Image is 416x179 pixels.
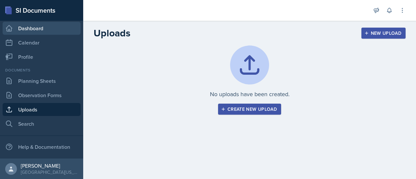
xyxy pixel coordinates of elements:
a: Search [3,117,81,130]
div: Create new upload [222,107,277,112]
a: Calendar [3,36,81,49]
a: Uploads [3,103,81,116]
div: New Upload [366,31,402,36]
a: Dashboard [3,22,81,35]
button: Create new upload [218,104,281,115]
a: Observation Forms [3,89,81,102]
button: New Upload [361,28,406,39]
p: No uploads have been created. [210,90,290,98]
div: Documents [3,67,81,73]
a: Profile [3,50,81,63]
div: [PERSON_NAME] [21,162,78,169]
a: Planning Sheets [3,74,81,87]
h2: Uploads [94,27,130,39]
div: [GEOGRAPHIC_DATA][US_STATE] [21,169,78,175]
div: Help & Documentation [3,140,81,153]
